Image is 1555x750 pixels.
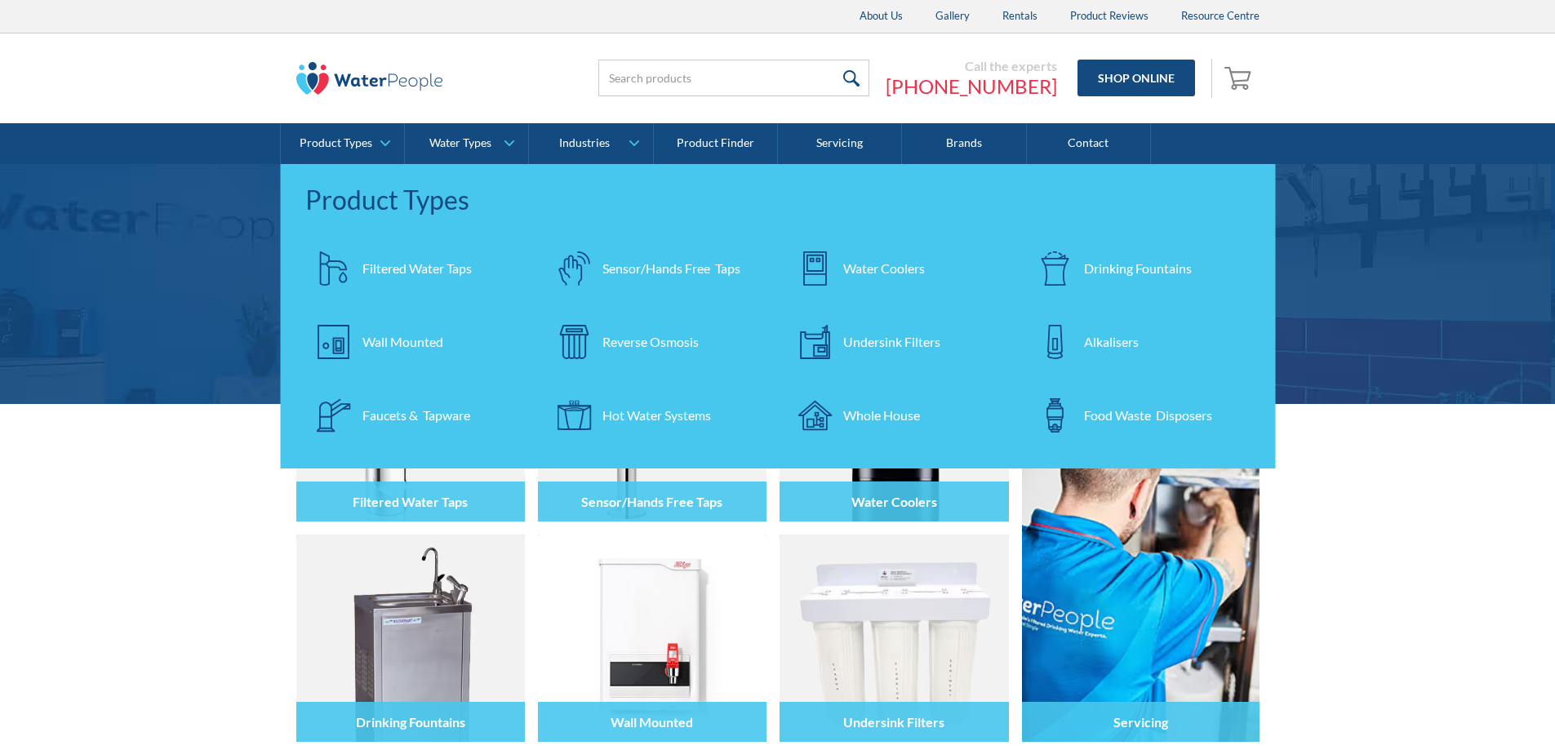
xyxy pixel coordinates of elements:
[281,123,404,164] a: Product Types
[362,332,443,352] div: Wall Mounted
[602,332,699,352] div: Reverse Osmosis
[1113,714,1168,730] h4: Servicing
[296,535,525,742] img: Drinking Fountains
[602,406,711,425] div: Hot Water Systems
[581,494,722,509] h4: Sensor/Hands Free Taps
[405,123,528,164] a: Water Types
[1224,64,1255,91] img: shopping cart
[1084,406,1212,425] div: Food Waste Disposers
[778,123,902,164] a: Servicing
[786,240,1011,297] a: Water Coolers
[362,259,472,278] div: Filtered Water Taps
[851,494,937,509] h4: Water Coolers
[1084,259,1192,278] div: Drinking Fountains
[545,313,770,371] a: Reverse Osmosis
[843,406,920,425] div: Whole House
[1027,313,1251,371] a: Alkalisers
[529,123,652,164] a: Industries
[281,164,1276,468] nav: Product Types
[843,714,944,730] h4: Undersink Filters
[843,332,940,352] div: Undersink Filters
[305,313,530,371] a: Wall Mounted
[1027,123,1151,164] a: Contact
[545,240,770,297] a: Sensor/Hands Free Taps
[843,259,925,278] div: Water Coolers
[1027,387,1251,444] a: Food Waste Disposers
[296,62,443,95] img: The Water People
[786,313,1011,371] a: Undersink Filters
[654,123,778,164] a: Product Finder
[305,180,1251,220] div: Product Types
[559,136,610,150] div: Industries
[429,136,491,150] div: Water Types
[786,387,1011,444] a: Whole House
[1220,59,1260,98] a: Open empty cart
[886,74,1057,99] a: [PHONE_NUMBER]
[902,123,1026,164] a: Brands
[305,387,530,444] a: Faucets & Tapware
[1084,332,1139,352] div: Alkalisers
[353,494,468,509] h4: Filtered Water Taps
[886,58,1057,74] div: Call the experts
[1027,240,1251,297] a: Drinking Fountains
[602,259,740,278] div: Sensor/Hands Free Taps
[300,136,372,150] div: Product Types
[1077,60,1195,96] a: Shop Online
[356,714,465,730] h4: Drinking Fountains
[362,406,470,425] div: Faucets & Tapware
[598,60,869,96] input: Search products
[611,714,693,730] h4: Wall Mounted
[1022,314,1260,742] a: Servicing
[780,535,1008,742] img: Undersink Filters
[305,240,530,297] a: Filtered Water Taps
[538,535,766,742] img: Wall Mounted
[545,387,770,444] a: Hot Water Systems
